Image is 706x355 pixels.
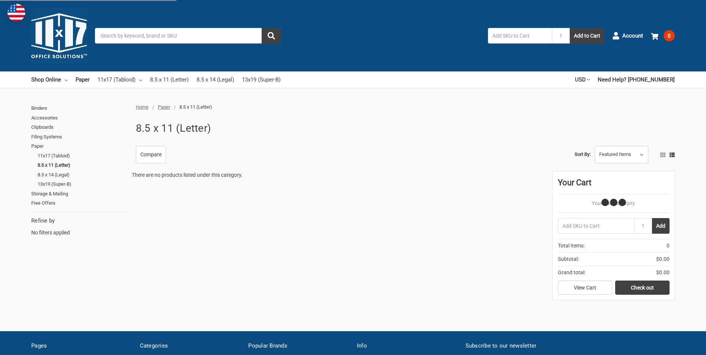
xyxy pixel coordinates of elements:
span: Account [622,32,643,40]
button: Add to Cart [570,28,604,44]
input: Add SKU to Cart [488,28,552,44]
a: 8.5 x 11 (Letter) [150,71,189,88]
a: Accessories [31,113,128,123]
img: duty and tax information for United States [7,4,25,22]
a: 11x17 (Tabloid) [38,151,128,161]
a: Paper [158,104,170,110]
h1: 8.5 x 11 (Letter) [136,119,211,138]
a: 8.5 x 11 (Letter) [38,160,128,170]
a: 13x19 (Super-B) [38,179,128,189]
a: Paper [76,71,90,88]
a: USD [575,71,590,88]
h5: Popular Brands [248,342,349,350]
a: Clipboards [31,122,128,132]
a: Home [136,104,148,110]
input: Search by keyword, brand or SKU [95,28,281,44]
span: Grand total: [558,269,585,276]
a: Need Help? [PHONE_NUMBER] [598,71,675,88]
span: $0.00 [656,269,670,276]
a: Filing Systems [31,132,128,142]
div: No filters applied [31,217,128,237]
input: Add SKU to Cart [558,218,634,234]
h5: Categories [140,342,241,350]
span: 0 [664,30,675,41]
span: 0 [667,242,670,250]
a: Binders [31,103,128,113]
a: Shop Online [31,71,68,88]
button: Add [652,218,670,234]
h5: Subscribe to our newsletter [466,342,675,350]
h5: Refine by [31,217,128,225]
span: $0.00 [656,255,670,263]
a: Paper [31,141,128,151]
a: 11x17 (Tabloid) [98,71,142,88]
a: Free Offers [31,198,128,208]
a: 8.5 x 14 (Legal) [197,71,234,88]
a: 13x19 (Super-B) [242,71,281,88]
a: Account [612,26,643,45]
span: Total Items: [558,242,585,250]
span: Subtotal: [558,255,579,263]
div: Your Cart [558,176,670,194]
h5: Info [357,342,458,350]
p: Your Cart Is Empty. [558,199,670,207]
img: 11x17.com [31,8,87,64]
a: Compare [136,146,166,164]
a: Storage & Mailing [31,189,128,199]
a: Check out [615,281,670,295]
p: There are no products listed under this category. [132,171,243,179]
span: 8.5 x 11 (Letter) [179,104,212,110]
label: Sort By: [575,149,591,160]
h5: Pages [31,342,132,350]
a: 8.5 x 14 (Legal) [38,170,128,180]
a: 0 [651,26,675,45]
a: View Cart [558,281,612,295]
